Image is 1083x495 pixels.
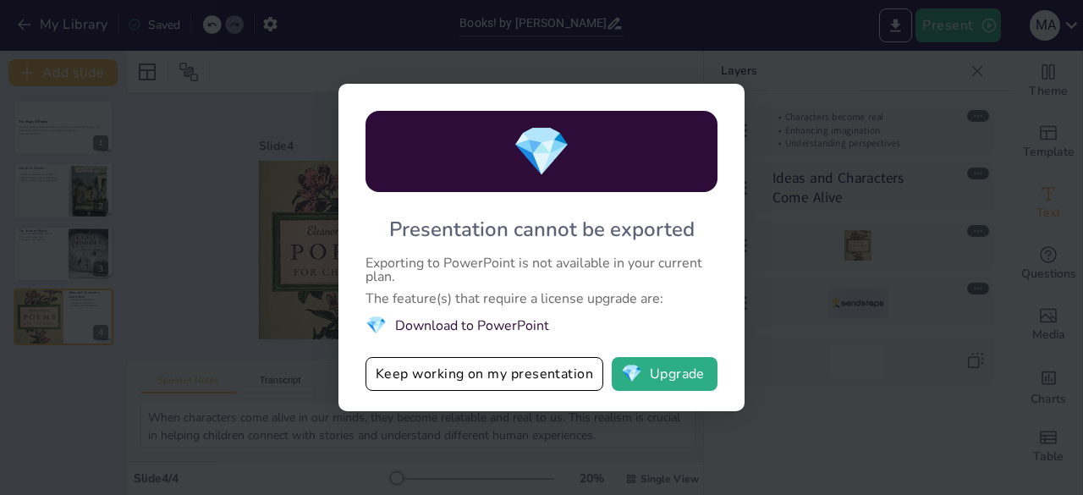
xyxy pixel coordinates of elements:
[366,256,717,283] div: Exporting to PowerPoint is not available in your current plan.
[366,292,717,305] div: The feature(s) that require a license upgrade are:
[366,314,387,337] span: diamond
[366,314,717,337] li: Download to PowerPoint
[366,357,603,391] button: Keep working on my presentation
[389,216,695,243] div: Presentation cannot be exported
[512,119,571,184] span: diamond
[621,366,642,382] span: diamond
[612,357,717,391] button: diamondUpgrade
